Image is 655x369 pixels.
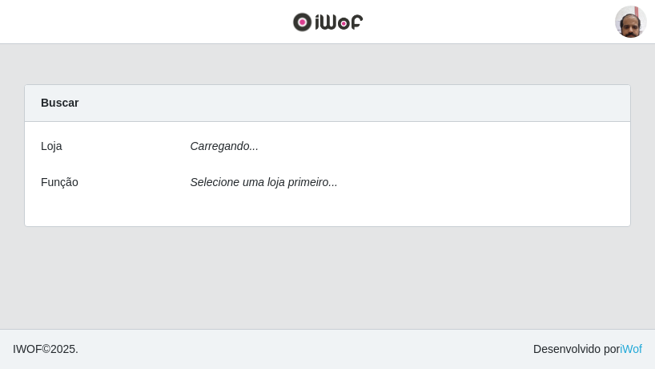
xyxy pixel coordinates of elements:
[191,176,338,189] i: Selecione uma loja primeiro...
[533,341,642,358] span: Desenvolvido por
[13,343,42,355] span: IWOF
[41,138,62,155] label: Loja
[13,341,78,358] span: © 2025 .
[191,140,259,152] i: Carregando...
[292,12,364,32] img: CoreUI Logo
[41,96,78,109] strong: Buscar
[41,174,78,191] label: Função
[620,343,642,355] a: iWof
